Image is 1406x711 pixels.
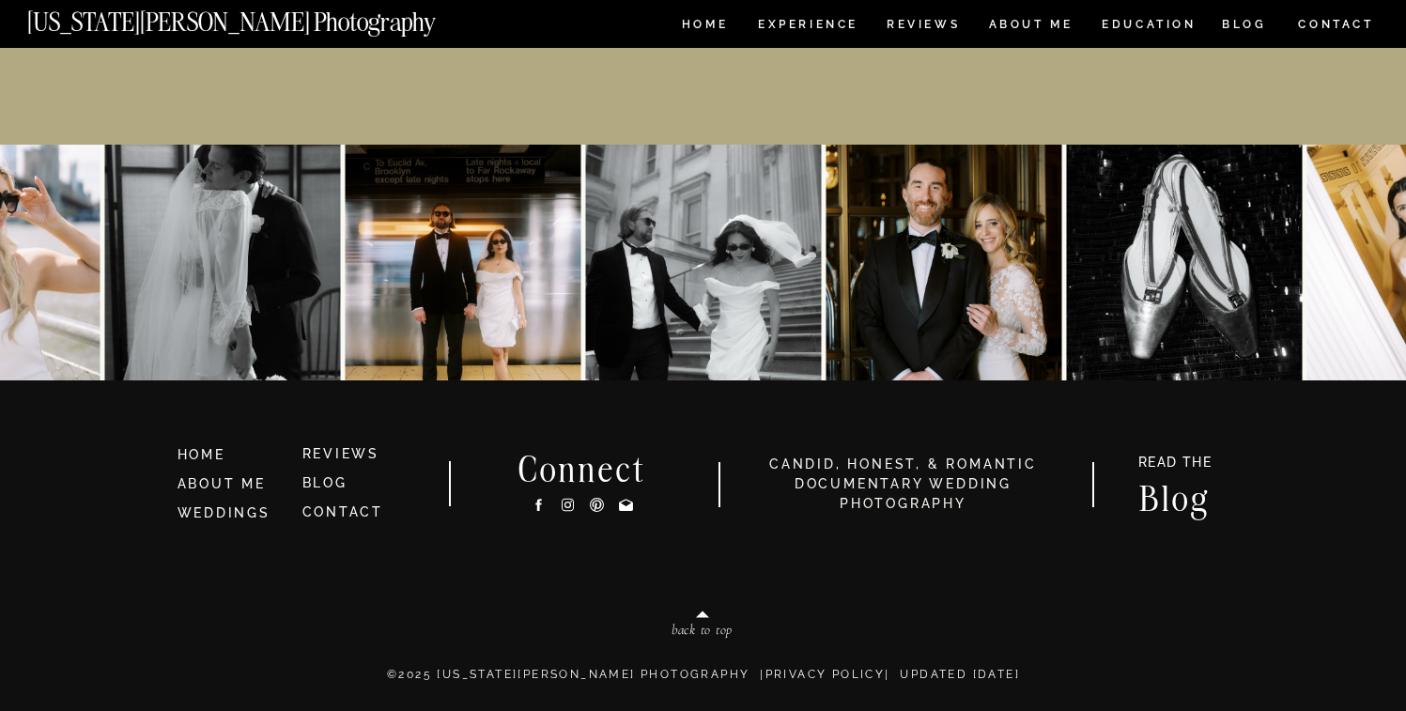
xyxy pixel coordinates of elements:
[1066,145,1302,380] img: Party 4 the Zarones
[494,453,671,483] h2: Connect
[302,475,348,490] a: BLOG
[509,6,898,57] p: [PERSON_NAME]
[178,476,266,491] a: ABOUT ME
[765,668,886,681] a: Privacy Policy
[988,19,1074,35] a: ABOUT ME
[302,446,380,461] a: REVIEWS
[27,9,499,25] a: [US_STATE][PERSON_NAME] Photography
[140,666,1268,703] p: ©2025 [US_STATE][PERSON_NAME] PHOTOGRAPHY | | Updated [DATE]
[345,145,580,380] img: K&J
[746,455,1061,514] h3: candid, honest, & romantic Documentary Wedding photography
[678,19,732,35] a: HOME
[585,145,821,380] img: Kat & Jett, NYC style
[1120,482,1229,511] a: Blog
[758,19,857,35] a: Experience
[178,445,286,466] a: HOME
[302,504,384,519] a: CONTACT
[1129,456,1222,475] a: READ THE
[178,505,270,520] a: WEDDINGS
[1222,19,1267,35] a: BLOG
[1297,14,1375,35] a: CONTACT
[592,623,813,643] a: back to top
[1100,19,1198,35] a: EDUCATION
[887,19,957,35] a: REVIEWS
[826,145,1061,380] img: A&R at The Beekman
[104,145,340,380] img: Anna & Felipe — embracing the moment, and the magic follows.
